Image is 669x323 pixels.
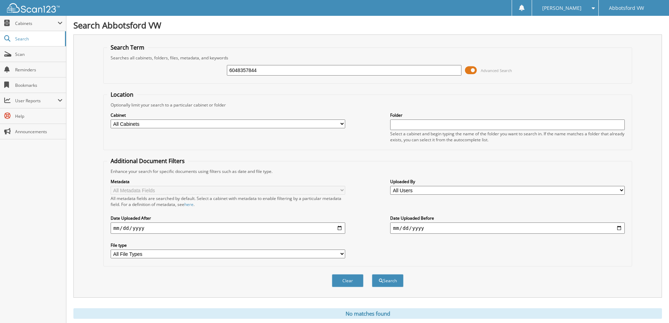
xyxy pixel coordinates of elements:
[390,222,625,234] input: end
[111,222,345,234] input: start
[73,19,662,31] h1: Search Abbotsford VW
[107,102,628,108] div: Optionally limit your search to a particular cabinet or folder
[332,274,363,287] button: Clear
[481,68,512,73] span: Advanced Search
[372,274,404,287] button: Search
[15,67,63,73] span: Reminders
[15,129,63,135] span: Announcements
[390,112,625,118] label: Folder
[111,215,345,221] label: Date Uploaded After
[390,215,625,221] label: Date Uploaded Before
[107,168,628,174] div: Enhance your search for specific documents using filters such as date and file type.
[390,131,625,143] div: Select a cabinet and begin typing the name of the folder you want to search in. If the name match...
[107,55,628,61] div: Searches all cabinets, folders, files, metadata, and keywords
[111,195,345,207] div: All metadata fields are searched by default. Select a cabinet with metadata to enable filtering b...
[15,82,63,88] span: Bookmarks
[7,3,60,13] img: scan123-logo-white.svg
[111,179,345,185] label: Metadata
[15,51,63,57] span: Scan
[15,98,58,104] span: User Reports
[107,157,188,165] legend: Additional Document Filters
[15,113,63,119] span: Help
[609,6,644,10] span: Abbotsford VW
[107,91,137,98] legend: Location
[73,308,662,319] div: No matches found
[111,242,345,248] label: File type
[15,36,61,42] span: Search
[390,179,625,185] label: Uploaded By
[107,44,148,51] legend: Search Term
[15,20,58,26] span: Cabinets
[111,112,345,118] label: Cabinet
[542,6,582,10] span: [PERSON_NAME]
[184,201,194,207] a: here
